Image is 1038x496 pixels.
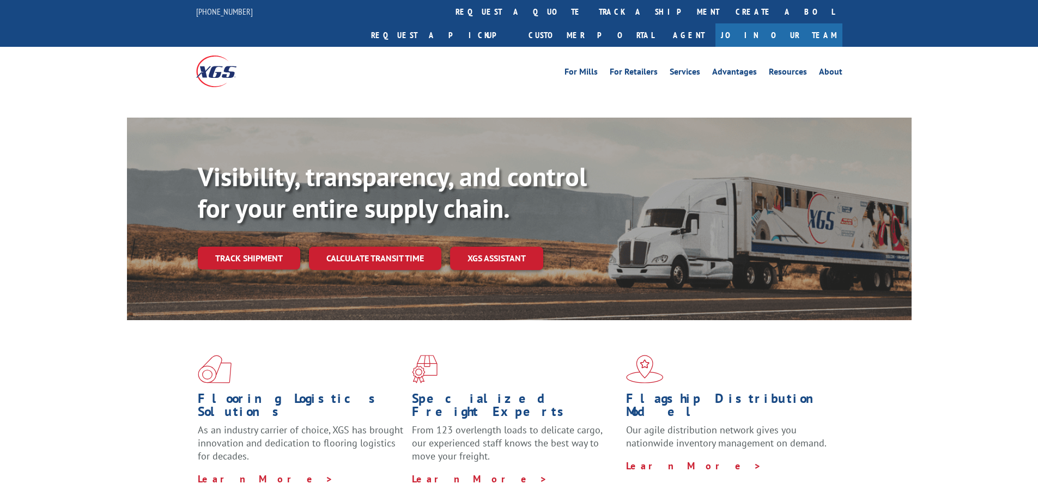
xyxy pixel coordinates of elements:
[412,424,618,472] p: From 123 overlength loads to delicate cargo, our experienced staff knows the best way to move you...
[196,6,253,17] a: [PHONE_NUMBER]
[412,473,548,485] a: Learn More >
[412,392,618,424] h1: Specialized Freight Experts
[198,160,587,225] b: Visibility, transparency, and control for your entire supply chain.
[626,392,832,424] h1: Flagship Distribution Model
[715,23,842,47] a: Join Our Team
[712,68,757,79] a: Advantages
[198,392,404,424] h1: Flooring Logistics Solutions
[198,473,333,485] a: Learn More >
[363,23,520,47] a: Request a pickup
[450,247,543,270] a: XGS ASSISTANT
[626,424,827,449] span: Our agile distribution network gives you nationwide inventory management on demand.
[412,355,438,383] img: xgs-icon-focused-on-flooring-red
[198,424,403,462] span: As an industry carrier of choice, XGS has brought innovation and dedication to flooring logistics...
[198,247,300,270] a: Track shipment
[819,68,842,79] a: About
[610,68,658,79] a: For Retailers
[662,23,715,47] a: Agent
[626,355,664,383] img: xgs-icon-flagship-distribution-model-red
[564,68,598,79] a: For Mills
[520,23,662,47] a: Customer Portal
[769,68,807,79] a: Resources
[670,68,700,79] a: Services
[309,247,441,270] a: Calculate transit time
[198,355,232,383] img: xgs-icon-total-supply-chain-intelligence-red
[626,460,762,472] a: Learn More >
